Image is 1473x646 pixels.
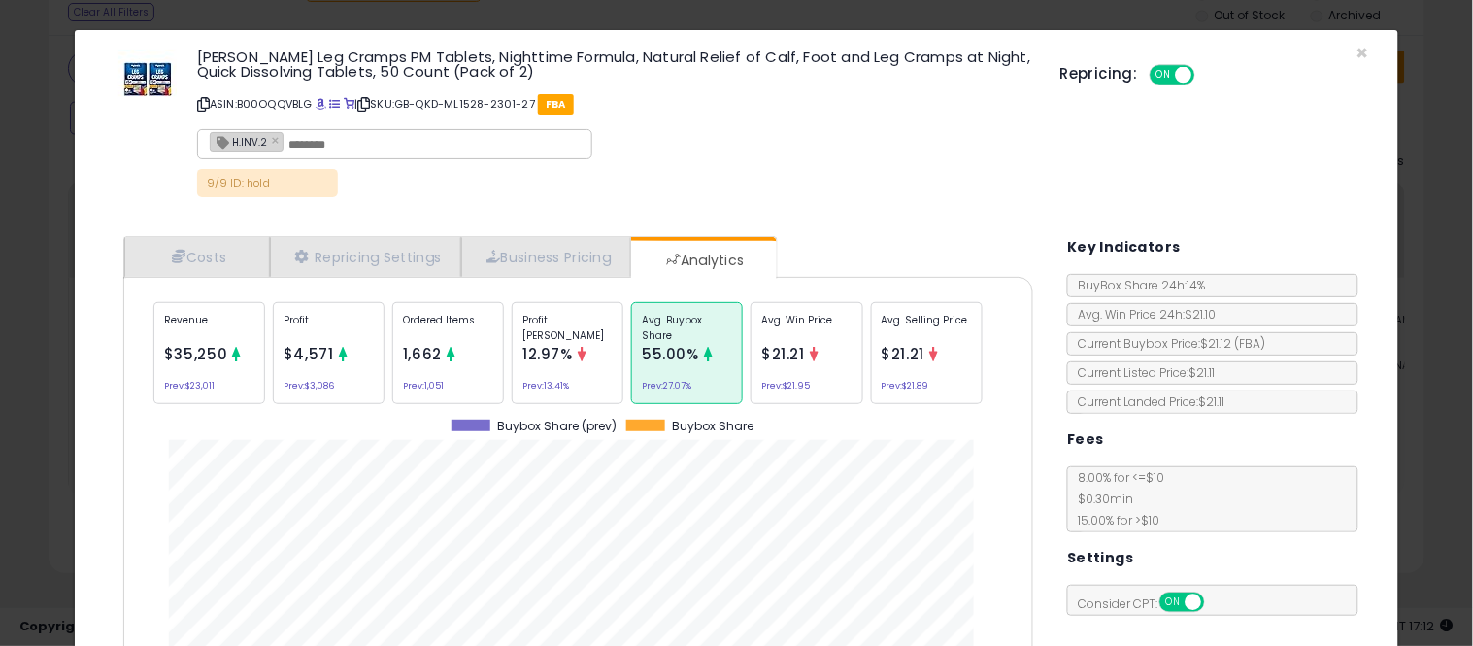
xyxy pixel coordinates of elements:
span: $35,250 [164,344,227,364]
span: $0.30 min [1068,491,1133,507]
a: Your listing only [344,96,354,112]
p: Ordered Items [403,313,493,342]
span: $4,571 [284,344,334,364]
a: Repricing Settings [270,237,462,277]
small: Prev: 27.07% [642,383,691,389]
span: H.INV.2 [211,133,267,150]
span: Current Landed Price: $21.11 [1068,393,1224,410]
span: BuyBox Share 24h: 14% [1068,277,1205,293]
span: Buybox Share [672,420,753,433]
p: 9/9 ID: hold [197,169,338,197]
span: Current Buybox Price: [1068,335,1265,352]
span: Current Listed Price: $21.11 [1068,364,1215,381]
span: $21.21 [882,344,925,364]
h5: Repricing: [1060,66,1138,82]
span: OFF [1191,67,1222,84]
small: Prev: $21.89 [882,383,929,389]
a: Business Pricing [461,237,631,277]
a: All offer listings [329,96,340,112]
span: × [1356,39,1369,67]
small: Prev: 1,051 [403,383,444,389]
a: BuyBox page [316,96,326,112]
span: $21.21 [761,344,805,364]
span: OFF [1202,595,1233,611]
span: 1,662 [403,344,442,364]
span: Avg. Win Price 24h: $21.10 [1068,306,1216,323]
h5: Fees [1067,427,1104,452]
img: 41Jbq2gAHrL._SL60_.jpg [118,50,177,108]
a: Analytics [631,241,775,280]
p: Avg. Buybox Share [642,313,732,342]
small: Prev: 13.41% [522,383,569,389]
span: 15.00 % for > $10 [1068,512,1159,528]
span: 55.00% [642,344,699,364]
small: Prev: $21.95 [761,383,810,389]
span: $21.12 [1200,335,1265,352]
h5: Settings [1067,546,1133,570]
small: Prev: $23,011 [164,383,215,389]
p: Profit [284,313,374,342]
span: Consider CPT: [1068,595,1230,612]
h5: Key Indicators [1067,235,1181,259]
span: 8.00 % for <= $10 [1068,469,1164,528]
p: Revenue [164,313,254,342]
p: Avg. Win Price [761,313,852,342]
span: ( FBA ) [1234,335,1265,352]
span: ON [1161,595,1186,611]
a: × [272,131,284,149]
p: Avg. Selling Price [882,313,972,342]
span: FBA [538,94,574,115]
span: ON [1152,67,1176,84]
h3: [PERSON_NAME] Leg Cramps PM Tablets, Nighttime Formula, Natural Relief of Calf, Foot and Leg Cram... [197,50,1031,79]
p: ASIN: B00OQQVBLG | SKU: GB-QKD-ML1528-2301-27 [197,88,1031,119]
span: Buybox Share (prev) [497,420,617,433]
p: Profit [PERSON_NAME] [522,313,613,342]
span: 12.97% [522,344,573,364]
small: Prev: $3,086 [284,383,334,389]
a: Costs [124,237,270,277]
